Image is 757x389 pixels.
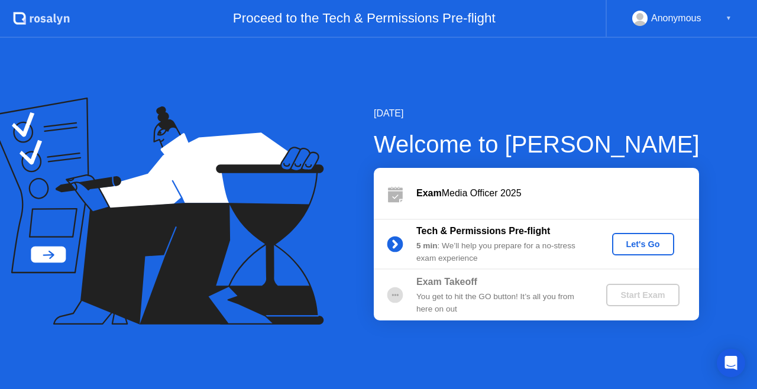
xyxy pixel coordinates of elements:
div: Media Officer 2025 [416,186,699,200]
b: Exam [416,188,442,198]
div: Anonymous [651,11,701,26]
div: Start Exam [611,290,674,300]
b: Tech & Permissions Pre-flight [416,226,550,236]
button: Start Exam [606,284,679,306]
div: Let's Go [617,239,669,249]
button: Let's Go [612,233,674,255]
b: Exam Takeoff [416,277,477,287]
div: Welcome to [PERSON_NAME] [374,127,700,162]
div: ▼ [726,11,732,26]
div: Open Intercom Messenger [717,349,745,377]
div: [DATE] [374,106,700,121]
div: You get to hit the GO button! It’s all you from here on out [416,291,587,315]
div: : We’ll help you prepare for a no-stress exam experience [416,240,587,264]
b: 5 min [416,241,438,250]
